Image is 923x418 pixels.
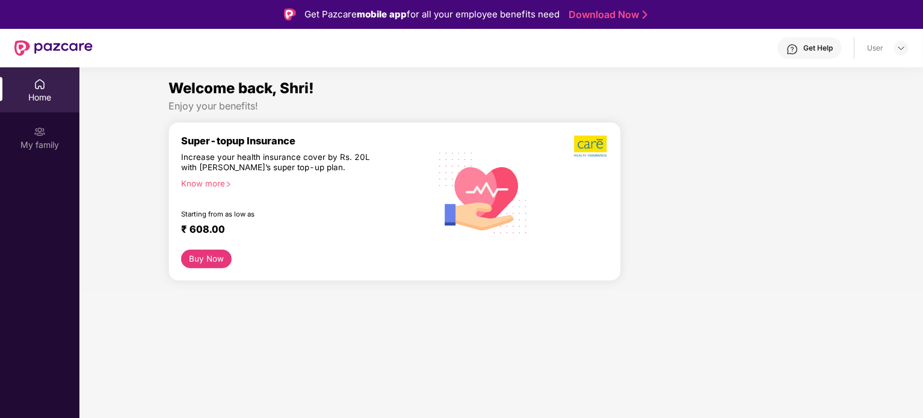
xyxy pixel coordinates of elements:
[34,78,46,90] img: svg+xml;base64,PHN2ZyBpZD0iSG9tZSIgeG1sbnM9Imh0dHA6Ly93d3cudzMub3JnLzIwMDAvc3ZnIiB3aWR0aD0iMjAiIG...
[803,43,833,53] div: Get Help
[574,135,608,158] img: b5dec4f62d2307b9de63beb79f102df3.png
[357,8,407,20] strong: mobile app
[181,179,423,187] div: Know more
[181,210,379,218] div: Starting from as low as
[430,138,537,247] img: svg+xml;base64,PHN2ZyB4bWxucz0iaHR0cDovL3d3dy53My5vcmcvMjAwMC9zdmciIHhtbG5zOnhsaW5rPSJodHRwOi8vd3...
[225,181,232,188] span: right
[34,126,46,138] img: svg+xml;base64,PHN2ZyB3aWR0aD0iMjAiIGhlaWdodD0iMjAiIHZpZXdCb3g9IjAgMCAyMCAyMCIgZmlsbD0ibm9uZSIgeG...
[284,8,296,20] img: Logo
[181,135,430,147] div: Super-topup Insurance
[168,79,314,97] span: Welcome back, Shri!
[181,223,418,238] div: ₹ 608.00
[786,43,798,55] img: svg+xml;base64,PHN2ZyBpZD0iSGVscC0zMngzMiIgeG1sbnM9Imh0dHA6Ly93d3cudzMub3JnLzIwMDAvc3ZnIiB3aWR0aD...
[304,7,560,22] div: Get Pazcare for all your employee benefits need
[643,8,647,21] img: Stroke
[14,40,93,56] img: New Pazcare Logo
[897,43,906,53] img: svg+xml;base64,PHN2ZyBpZD0iRHJvcGRvd24tMzJ4MzIiIHhtbG5zPSJodHRwOi8vd3d3LnczLm9yZy8yMDAwL3N2ZyIgd2...
[168,100,835,112] div: Enjoy your benefits!
[181,152,378,174] div: Increase your health insurance cover by Rs. 20L with [PERSON_NAME]’s super top-up plan.
[569,8,644,21] a: Download Now
[181,250,232,268] button: Buy Now
[867,43,883,53] div: User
